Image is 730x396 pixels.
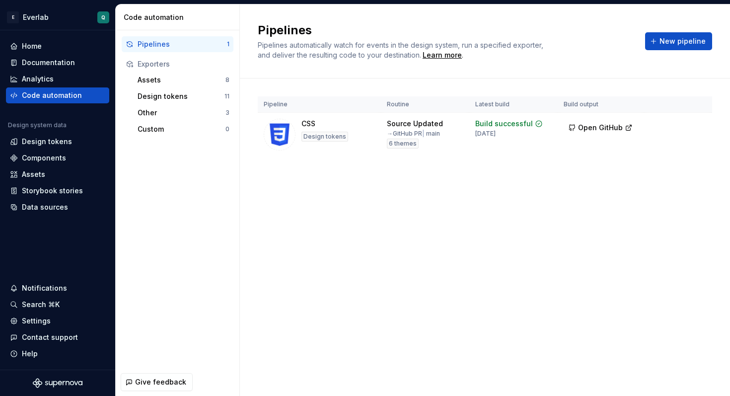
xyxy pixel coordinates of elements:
[387,119,443,129] div: Source Updated
[227,40,229,48] div: 1
[22,283,67,293] div: Notifications
[578,123,623,133] span: Open GitHub
[22,349,38,359] div: Help
[7,11,19,23] div: E
[138,108,225,118] div: Other
[475,130,496,138] div: [DATE]
[138,59,229,69] div: Exporters
[6,346,109,362] button: Help
[6,183,109,199] a: Storybook stories
[22,58,75,68] div: Documentation
[6,329,109,345] button: Contact support
[22,169,45,179] div: Assets
[6,134,109,150] a: Design tokens
[225,125,229,133] div: 0
[134,88,233,104] button: Design tokens11
[8,121,67,129] div: Design system data
[387,130,440,138] div: → GitHub PR main
[22,41,42,51] div: Home
[22,137,72,147] div: Design tokens
[101,13,105,21] div: Q
[138,91,224,101] div: Design tokens
[645,32,712,50] button: New pipeline
[422,130,425,137] span: |
[659,36,706,46] span: New pipeline
[6,38,109,54] a: Home
[2,6,113,28] button: EEverlabQ
[6,280,109,296] button: Notifications
[423,50,462,60] a: Learn more
[22,186,83,196] div: Storybook stories
[124,12,235,22] div: Code automation
[225,109,229,117] div: 3
[301,132,348,142] div: Design tokens
[6,166,109,182] a: Assets
[22,332,78,342] div: Contact support
[22,90,82,100] div: Code automation
[564,119,637,137] button: Open GitHub
[469,96,558,113] th: Latest build
[6,87,109,103] a: Code automation
[564,125,637,133] a: Open GitHub
[23,12,49,22] div: Everlab
[22,74,54,84] div: Analytics
[224,92,229,100] div: 11
[134,121,233,137] button: Custom0
[381,96,469,113] th: Routine
[6,313,109,329] a: Settings
[475,119,533,129] div: Build successful
[122,36,233,52] button: Pipelines1
[258,41,545,59] span: Pipelines automatically watch for events in the design system, run a specified exporter, and deli...
[135,377,186,387] span: Give feedback
[301,119,315,129] div: CSS
[6,199,109,215] a: Data sources
[22,153,66,163] div: Components
[225,76,229,84] div: 8
[258,22,633,38] h2: Pipelines
[6,150,109,166] a: Components
[389,140,417,148] span: 6 themes
[22,316,51,326] div: Settings
[138,39,227,49] div: Pipelines
[22,300,60,310] div: Search ⌘K
[6,297,109,313] button: Search ⌘K
[6,71,109,87] a: Analytics
[134,105,233,121] button: Other3
[22,202,68,212] div: Data sources
[33,378,82,388] svg: Supernova Logo
[138,124,225,134] div: Custom
[121,373,193,391] button: Give feedback
[558,96,644,113] th: Build output
[421,52,463,59] span: .
[258,96,381,113] th: Pipeline
[134,72,233,88] button: Assets8
[138,75,225,85] div: Assets
[6,55,109,71] a: Documentation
